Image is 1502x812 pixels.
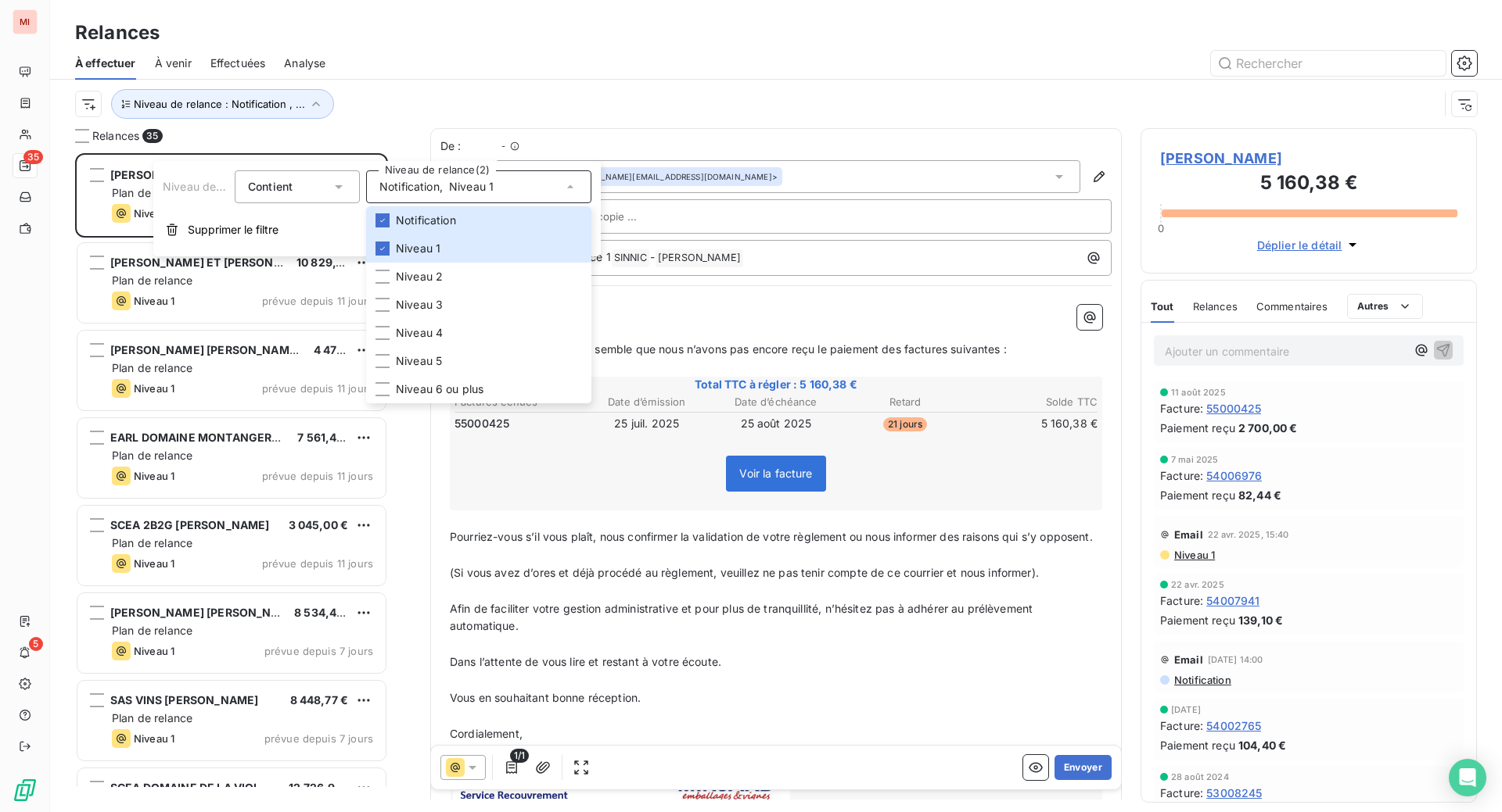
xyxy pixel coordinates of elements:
span: Email [1174,528,1203,541]
button: Envoyer [1055,755,1112,780]
span: Analyse [284,55,325,71]
span: Niveau 1 [449,179,494,195]
span: Niveau 1 [396,241,440,256]
span: [PERSON_NAME] [PERSON_NAME] & [PERSON_NAME] [110,343,406,356]
span: 12 726,98 € [289,781,353,794]
span: Afin de faciliter votre gestion administrative et pour plus de tranquillité, n’hésitez pas à adhé... [450,602,1036,633]
span: Niveau 1 [134,732,174,745]
span: 35 [23,150,43,164]
span: Paiement reçu [1160,612,1235,628]
span: 0 [1158,222,1164,234]
span: 54002765 [1206,717,1261,734]
span: Pourriez-vous s’il vous plaît, nous confirmer la validation de votre règlement ou nous informer d... [450,530,1093,543]
span: Relances [1193,300,1238,313]
span: - [501,141,505,151]
span: 104,40 € [1238,737,1286,753]
span: Déplier le détail [1257,237,1342,253]
button: Autres [1347,294,1423,319]
span: Facture : [1160,785,1203,801]
span: Plan de relance [112,711,192,724]
span: 55000425 [455,416,509,431]
div: Open Intercom Messenger [1449,759,1486,796]
span: Facture : [1160,592,1203,609]
span: [PERSON_NAME] [656,249,743,267]
span: Niveau 6 ou plus [396,381,483,397]
div: MI [13,9,38,34]
span: Plan de relance [112,361,192,374]
span: Niveau 3 [396,297,443,313]
span: , [440,179,443,195]
button: Niveau de relance : Notification , ... [111,89,334,119]
span: prévue depuis 11 jours [262,557,373,570]
span: Tout [1151,300,1174,313]
h3: 5 160,38 € [1160,169,1457,200]
span: SCEA DOMAINE DE LA VIOLETTE [110,781,289,794]
div: <[PERSON_NAME][EMAIL_ADDRESS][DOMAIN_NAME]> [513,171,778,182]
span: Plan de relance [112,274,192,287]
span: Niveau 1 [134,645,174,657]
span: Facture : [1160,400,1203,417]
span: Paiement reçu [1160,420,1235,436]
th: Retard [842,394,969,410]
span: Contient [248,180,293,193]
span: 5 [29,637,43,651]
span: 82,44 € [1238,487,1281,503]
span: SCEA 2B2G [PERSON_NAME] [110,518,269,531]
span: Sauf erreur de notre part, il semble que nous n’avons pas encore reçu le paiement des factures su... [450,342,1007,356]
span: Facture : [1160,717,1203,734]
span: Paiement reçu [1160,737,1235,753]
span: prévue depuis 11 jours [262,470,373,482]
span: Notification [1173,674,1231,686]
span: Notification [396,213,456,228]
span: De : [440,138,495,154]
span: prévue depuis 7 jours [264,732,373,745]
span: (Si vous avez d’ores et déjà procédé au règlement, veuillez ne pas tenir compte de ce courrier et... [450,566,1039,579]
span: 22 avr. 2025 [1171,580,1224,589]
span: 54007941 [1206,592,1259,609]
span: Niveau 5 [396,353,442,369]
span: Niveau 4 [396,325,443,341]
span: Effectuées [210,55,266,71]
button: Déplier le détail [1252,236,1366,254]
span: Niveau de relance : Notification , ... [134,98,305,110]
td: 5 160,38 € [971,415,1098,432]
span: 35 [142,129,162,143]
span: 7 mai 2025 [1171,455,1219,464]
span: [PERSON_NAME] [1160,148,1457,169]
span: 10 829,14 € [296,256,358,269]
input: Rechercher [1211,51,1446,76]
span: [PERSON_NAME] ET [PERSON_NAME] [110,256,318,269]
th: Solde TTC [971,394,1098,410]
span: 55000425 [1206,400,1261,417]
div: grid [75,153,388,787]
span: 8 534,45 € [294,606,354,619]
span: Niveau 1 [134,557,174,570]
th: Date d’émission [583,394,710,410]
span: Plan de relance [112,186,192,199]
span: 3 045,00 € [289,518,349,531]
span: 54006976 [1206,467,1262,484]
span: Notification [379,179,440,195]
button: Supprimer le filtre [153,213,601,247]
span: Voir la facture [739,467,812,480]
span: Paiement reçu [1160,487,1235,503]
span: prévue depuis 11 jours [262,382,373,395]
span: EARL DOMAINE MONTANGERON ET [110,431,306,444]
span: Vous en souhaitant bonne réception. [450,691,641,704]
span: Cordialement, [450,727,523,740]
span: Niveau 1 [1173,549,1215,561]
span: SINNIC [612,249,649,267]
span: 2 700,00 € [1238,420,1298,436]
span: prévue depuis 7 jours [264,645,373,657]
span: Niveau de relance [163,180,258,193]
span: Plan de relance [112,536,192,549]
span: - [650,250,655,263]
span: 28 août 2024 [1171,772,1229,782]
span: Commentaires [1256,300,1328,313]
span: 7 561,40 € [297,431,354,444]
span: 22 avr. 2025, 15:40 [1208,530,1289,539]
span: Facture : [1160,467,1203,484]
span: 139,10 € [1238,612,1283,628]
span: [DATE] [1171,705,1201,714]
span: Niveau 2 [396,269,443,284]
